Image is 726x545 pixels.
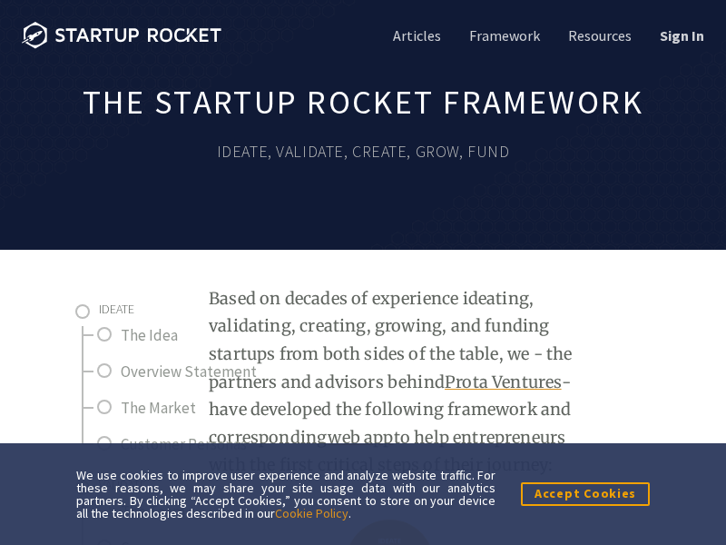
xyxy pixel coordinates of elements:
[328,427,393,448] a: web app
[466,25,540,45] a: Framework
[209,285,573,480] p: Based on decades of experience ideating, validating, creating, growing, and funding startups from...
[121,358,280,386] a: Overview Statement
[564,25,632,45] a: Resources
[275,505,348,521] a: Cookie Policy
[445,372,562,392] a: Prota Ventures
[121,322,280,350] a: The Idea
[521,482,650,505] button: Accept Cookies
[76,469,495,520] div: We use cookies to improve user experience and analyze website traffic. For these reasons, we may ...
[656,25,704,45] a: Sign In
[99,301,134,317] span: Ideate
[121,431,280,459] a: Customer Personas
[121,394,280,422] a: The Market
[389,25,441,45] a: Articles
